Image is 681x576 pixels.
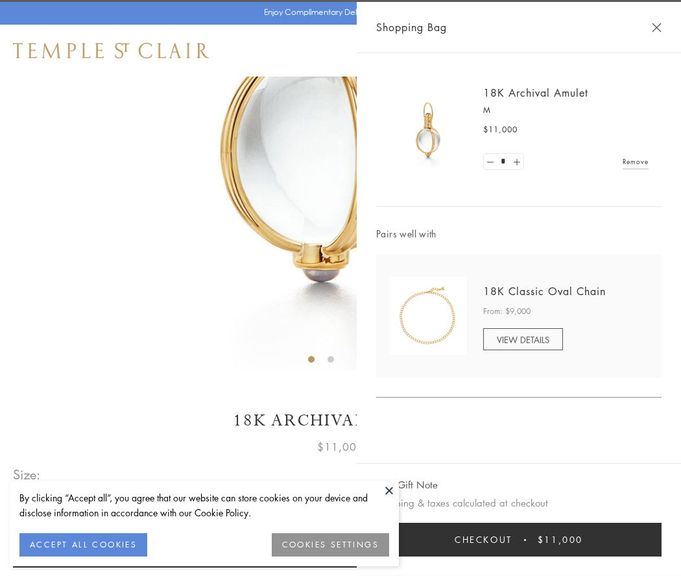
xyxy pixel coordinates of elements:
[389,91,467,169] img: 18K Archival Amulet
[13,409,668,432] h1: 18K Archival Amulet
[376,477,438,493] button: Add Gift Note
[455,533,512,547] span: Checkout
[483,305,531,318] span: From: $9,000
[483,86,588,100] a: 18K Archival Amulet
[376,19,447,36] span: Shopping Bag
[19,533,147,557] button: ACCEPT ALL COOKIES
[538,533,583,547] span: $11,000
[376,495,662,511] p: Shipping & taxes calculated at checkout
[376,226,662,241] span: Pairs well with
[483,328,563,350] a: VIEW DETAILS
[652,23,662,32] button: Close Shopping Bag
[13,464,42,485] span: Size:
[317,438,364,455] span: $11,000
[13,43,209,58] img: Temple St. Clair
[510,154,523,170] a: Set quantity to 2
[483,284,606,298] a: 18K Classic Oval Chain
[389,277,467,355] img: N88865-OV18
[19,490,389,520] div: By clicking “Accept all”, you agree that our website can store cookies on your device and disclos...
[484,154,497,170] a: Set quantity to 0
[483,123,518,136] span: $11,000
[272,533,389,557] button: COOKIES SETTINGS
[623,154,649,169] a: Remove
[483,104,649,117] p: M
[264,6,411,19] p: Enjoy Complimentary Delivery & Returns
[497,333,549,346] span: VIEW DETAILS
[376,523,662,557] button: Checkout $11,000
